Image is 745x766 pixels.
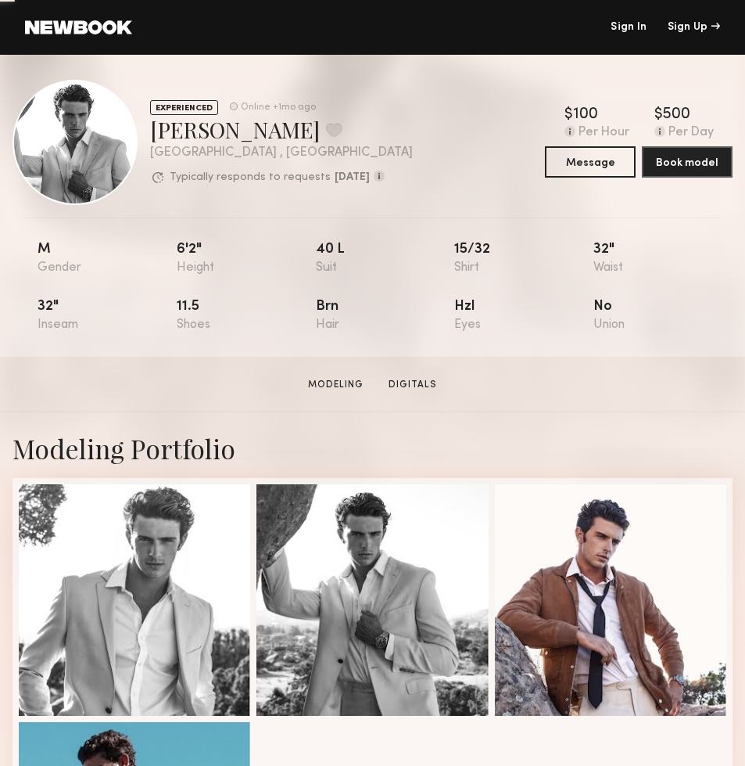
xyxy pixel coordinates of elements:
div: Sign Up [668,22,720,33]
button: Book model [642,146,732,178]
a: Sign In [611,22,647,33]
div: 32" [38,300,177,332]
div: 500 [663,107,690,123]
div: 40 l [316,243,455,275]
div: Online +1mo ago [241,102,316,113]
div: EXPERIENCED [150,100,218,115]
div: 15/32 [454,243,593,275]
div: 32" [593,243,732,275]
div: Hzl [454,300,593,332]
a: Digitals [382,378,443,392]
div: Per Day [668,126,714,140]
div: $ [654,107,663,123]
b: [DATE] [335,172,370,183]
div: 6'2" [177,243,316,275]
div: 100 [573,107,598,123]
div: Modeling Portfolio [13,431,732,466]
div: $ [564,107,573,123]
div: Brn [316,300,455,332]
p: Typically responds to requests [170,172,331,183]
div: 11.5 [177,300,316,332]
div: [PERSON_NAME] [150,115,413,144]
div: M [38,243,177,275]
a: Modeling [302,378,370,392]
button: Message [545,146,636,178]
div: Per Hour [578,126,629,140]
div: [GEOGRAPHIC_DATA] , [GEOGRAPHIC_DATA] [150,146,413,160]
div: No [593,300,732,332]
